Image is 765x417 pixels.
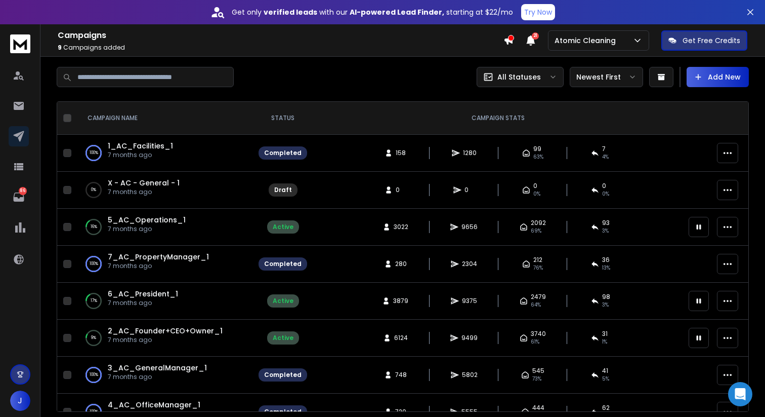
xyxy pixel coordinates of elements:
p: 7 months ago [108,373,207,381]
span: 748 [395,371,407,379]
span: 0% [602,190,609,198]
p: 100 % [90,407,98,417]
p: 7 months ago [108,225,186,233]
p: 7 months ago [108,336,223,344]
span: 21 [532,32,539,40]
span: 2304 [462,260,477,268]
div: Active [273,223,293,231]
span: 69 % [531,227,541,235]
span: 93 [602,219,610,227]
div: Open Intercom Messenger [728,382,752,406]
p: 0 % [91,185,96,195]
a: 3_AC_GeneralManager_1 [108,363,207,373]
img: logo [10,34,30,53]
div: Active [273,334,293,342]
span: 3 % [602,301,609,309]
span: 4 % [602,153,609,161]
span: 5555 [461,408,478,416]
th: STATUS [252,102,313,135]
span: 0 [602,182,606,190]
span: 5 % [602,375,609,383]
span: 3 % [602,227,609,235]
span: 9499 [461,334,478,342]
th: CAMPAIGN STATS [313,102,683,135]
p: All Statuses [497,72,541,82]
a: X - AC - General - 1 [108,178,180,188]
span: 0 [533,182,537,190]
span: 0 [396,186,406,194]
span: 0% [533,190,540,198]
div: Completed [264,408,302,416]
p: 100 % [90,148,98,158]
p: Try Now [524,7,552,17]
p: 100 % [90,370,98,380]
td: 100%3_AC_GeneralManager_17 months ago [75,357,252,394]
span: 7 [602,145,606,153]
span: 212 [533,256,542,264]
td: 100%1_AC_Facilities_17 months ago [75,135,252,172]
strong: AI-powered Lead Finder, [350,7,444,17]
button: J [10,391,30,411]
p: 7 months ago [108,299,178,307]
span: 1_AC_Facilities_1 [108,141,173,151]
td: 16%5_AC_Operations_17 months ago [75,209,252,246]
span: 13 % [602,264,610,272]
span: 31 [602,330,608,338]
a: 6_AC_President_1 [108,289,178,299]
button: Add New [687,67,749,87]
span: 9656 [461,223,478,231]
div: Completed [264,371,302,379]
span: 2092 [531,219,546,227]
p: 9 % [91,333,96,343]
span: 36 [602,256,610,264]
span: 9 [58,43,62,52]
a: 86 [9,187,29,207]
span: 0 [464,186,475,194]
span: 61 % [531,338,539,346]
span: 98 [602,293,610,301]
p: 7 months ago [108,151,173,159]
button: Newest First [570,67,643,87]
span: 62 [602,404,610,412]
a: 2_AC_Founder+CEO+Owner_1 [108,326,223,336]
span: 3740 [531,330,546,338]
p: Atomic Cleaning [555,35,620,46]
a: 7_AC_PropertyManager_1 [108,252,209,262]
span: 73 % [532,375,541,383]
a: 4_AC_OfficeManager_1 [108,400,200,410]
span: 3879 [393,297,408,305]
div: Active [273,297,293,305]
span: 545 [532,367,544,375]
p: 16 % [91,222,97,232]
p: 7 months ago [108,188,180,196]
p: Campaigns added [58,44,503,52]
span: 41 [602,367,608,375]
p: 86 [19,187,27,195]
span: 280 [395,260,407,268]
button: Get Free Credits [661,30,747,51]
td: 9%2_AC_Founder+CEO+Owner_17 months ago [75,320,252,357]
p: 100 % [90,259,98,269]
span: 9375 [462,297,477,305]
td: 0%X - AC - General - 17 months ago [75,172,252,209]
a: 5_AC_Operations_1 [108,215,186,225]
p: Get only with our starting at $22/mo [232,7,513,17]
span: 444 [532,404,544,412]
p: 7 months ago [108,262,209,270]
td: 100%7_AC_PropertyManager_17 months ago [75,246,252,283]
h1: Campaigns [58,29,503,42]
span: 5802 [462,371,478,379]
span: 3022 [394,223,408,231]
p: Get Free Credits [683,35,740,46]
th: CAMPAIGN NAME [75,102,252,135]
span: 720 [395,408,406,416]
span: 158 [396,149,406,157]
p: 17 % [91,296,97,306]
